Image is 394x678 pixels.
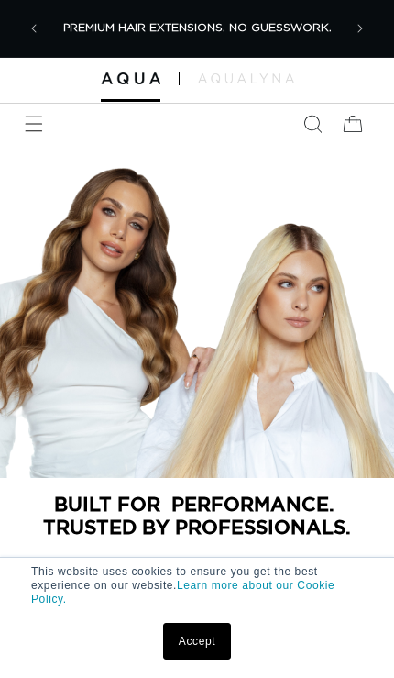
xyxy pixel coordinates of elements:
a: Accept [163,623,231,660]
p: Premium hair extensions designed for seamless blends, consistent results, and performance you can... [18,553,376,641]
a: Learn more about our Cookie Policy. [31,579,334,606]
span: PREMIUM HAIR EXTENSIONS. NO GUESSWORK. [63,22,332,33]
button: Next announcement [340,8,380,49]
summary: Menu [14,104,54,144]
summary: Search [292,104,333,144]
p: This website uses cookies to ensure you get the best experience on our website. [31,565,363,606]
p: BUILT FOR PERFORMANCE. TRUSTED BY PROFESSIONALS. [18,493,376,539]
button: Previous announcement [14,8,54,49]
img: Aqua Hair Extensions [101,72,160,84]
img: aqualyna.com [198,73,294,83]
